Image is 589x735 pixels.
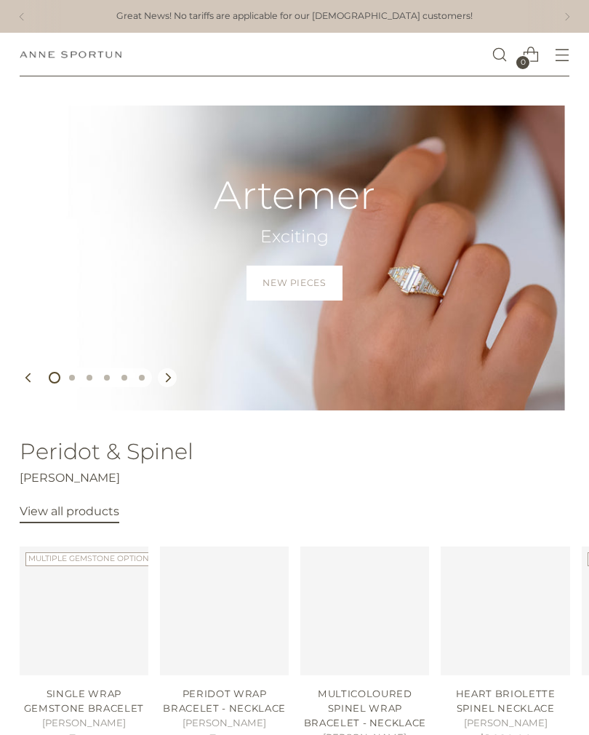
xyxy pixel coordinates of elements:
[547,40,577,70] button: Open menu modal
[304,688,427,728] a: Multicoloured Spinel Wrap Bracelet - Necklace
[20,547,148,675] a: Single Wrap Gemstone Bracelet
[20,469,570,487] p: [PERSON_NAME]
[456,688,556,714] a: Heart Briolette Spinel Necklace
[24,688,144,714] a: Single Wrap Gemstone Bracelet
[158,368,177,387] button: Move to next carousel slide
[160,716,289,731] h5: [PERSON_NAME]
[20,504,119,523] a: View all products
[214,173,375,216] h2: Artemer
[163,688,286,714] a: Peridot Wrap Bracelet - Necklace
[116,9,473,23] a: Great News! No tariffs are applicable for our [DEMOGRAPHIC_DATA] customers!
[160,547,289,675] a: Peridot Wrap Bracelet - Necklace
[20,368,39,387] button: Move to previous carousel slide
[133,369,151,386] button: Move carousel to slide 6
[20,440,570,464] h2: Peridot & Spinel
[441,547,569,675] a: Heart Briolette Spinel Necklace
[63,369,81,386] button: Move carousel to slide 2
[81,369,98,386] button: Move carousel to slide 3
[441,716,569,731] h5: [PERSON_NAME]
[20,504,119,518] span: View all products
[20,51,121,58] a: Anne Sportun Fine Jewellery
[116,369,133,386] button: Move carousel to slide 5
[98,369,116,386] button: Move carousel to slide 4
[484,40,514,70] a: Open search modal
[516,56,529,69] span: 0
[20,716,148,731] h5: [PERSON_NAME]
[300,547,429,675] a: Multicoloured Spinel Wrap Bracelet - Necklace
[516,40,545,70] a: Open cart modal
[263,277,326,290] span: New Pieces
[247,266,342,301] a: New Pieces
[214,225,375,247] h2: Exciting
